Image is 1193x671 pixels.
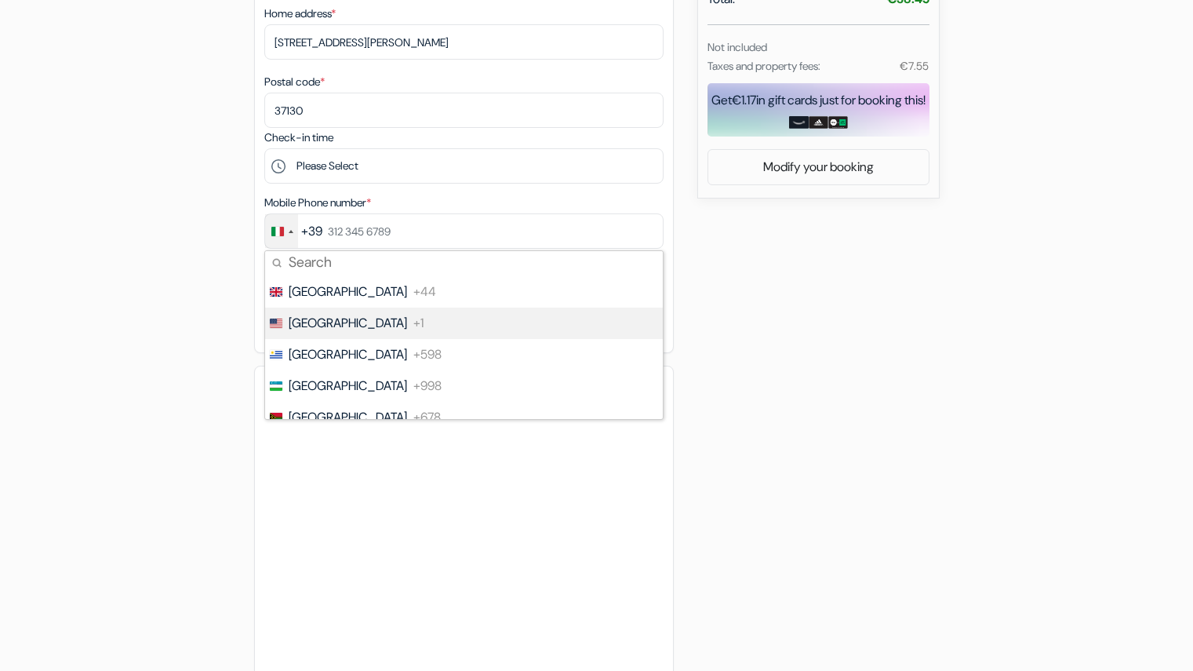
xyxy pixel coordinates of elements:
[289,314,407,333] span: [GEOGRAPHIC_DATA]
[264,5,336,22] label: Home address
[289,408,407,427] span: [GEOGRAPHIC_DATA]
[413,408,441,427] span: +678
[789,116,809,129] img: amazon-card-no-text.png
[265,214,322,248] button: Change country, selected Italy (+39)
[413,377,442,396] span: +998
[708,152,929,182] a: Modify your booking
[413,345,442,364] span: +598
[809,116,828,129] img: adidas-card.png
[732,92,756,108] span: €1.17
[265,274,663,419] ul: List of countries
[301,222,322,241] div: +39
[900,59,929,73] small: €7.55
[265,251,663,274] input: Search
[289,345,407,364] span: [GEOGRAPHIC_DATA]
[289,283,407,301] span: [GEOGRAPHIC_DATA]
[264,129,333,146] label: Check-in time
[707,91,929,110] div: Get in gift cards just for booking this!
[707,40,767,54] small: Not included
[289,377,407,396] span: [GEOGRAPHIC_DATA]
[828,116,848,129] img: uber-uber-eats-card.png
[707,59,820,73] small: Taxes and property fees:
[264,195,371,211] label: Mobile Phone number
[264,213,664,249] input: 312 345 6789
[413,314,424,333] span: +1
[264,74,325,90] label: Postal code
[413,283,436,301] span: +44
